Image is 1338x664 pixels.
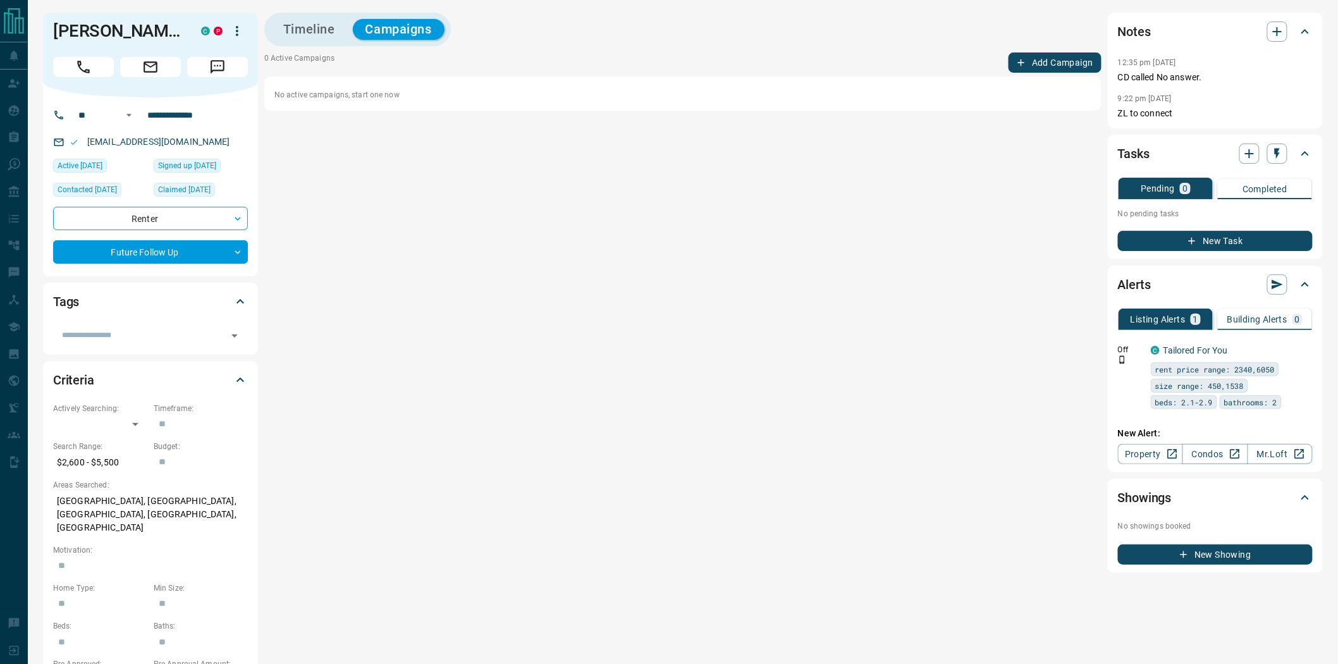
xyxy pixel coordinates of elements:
[1224,396,1277,409] span: bathrooms: 2
[53,240,248,264] div: Future Follow Up
[154,183,248,200] div: Mon Nov 18 2024
[1118,355,1127,364] svg: Push Notification Only
[187,57,248,77] span: Message
[53,582,147,594] p: Home Type:
[1118,231,1313,251] button: New Task
[154,403,248,414] p: Timeframe:
[274,89,1091,101] p: No active campaigns, start one now
[158,159,216,172] span: Signed up [DATE]
[154,441,248,452] p: Budget:
[1118,488,1172,508] h2: Showings
[53,183,147,200] div: Wed Dec 04 2024
[58,183,117,196] span: Contacted [DATE]
[1009,52,1102,73] button: Add Campaign
[1193,315,1198,324] p: 1
[1118,58,1176,67] p: 12:35 pm [DATE]
[121,108,137,123] button: Open
[1118,269,1313,300] div: Alerts
[53,370,94,390] h2: Criteria
[58,159,102,172] span: Active [DATE]
[1151,346,1160,355] div: condos.ca
[53,365,248,395] div: Criteria
[53,292,79,312] h2: Tags
[53,452,147,473] p: $2,600 - $5,500
[1163,345,1228,355] a: Tailored For You
[154,620,248,632] p: Baths:
[1118,544,1313,565] button: New Showing
[1182,184,1188,193] p: 0
[1118,144,1150,164] h2: Tasks
[53,286,248,317] div: Tags
[53,441,147,452] p: Search Range:
[1243,185,1287,194] p: Completed
[158,183,211,196] span: Claimed [DATE]
[1118,107,1313,120] p: ZL to connect
[1118,138,1313,169] div: Tasks
[201,27,210,35] div: condos.ca
[70,138,78,147] svg: Email Valid
[1155,379,1244,392] span: size range: 450,1538
[1141,184,1175,193] p: Pending
[87,137,230,147] a: [EMAIL_ADDRESS][DOMAIN_NAME]
[1227,315,1287,324] p: Building Alerts
[1182,444,1248,464] a: Condos
[1118,16,1313,47] div: Notes
[1118,483,1313,513] div: Showings
[1118,94,1172,103] p: 9:22 pm [DATE]
[1248,444,1313,464] a: Mr.Loft
[226,327,243,345] button: Open
[264,52,334,73] p: 0 Active Campaigns
[53,403,147,414] p: Actively Searching:
[154,159,248,176] div: Mon Nov 18 2024
[53,207,248,230] div: Renter
[120,57,181,77] span: Email
[53,491,248,538] p: [GEOGRAPHIC_DATA], [GEOGRAPHIC_DATA], [GEOGRAPHIC_DATA], [GEOGRAPHIC_DATA], [GEOGRAPHIC_DATA]
[1118,520,1313,532] p: No showings booked
[53,21,182,41] h1: [PERSON_NAME]
[1131,315,1186,324] p: Listing Alerts
[53,479,248,491] p: Areas Searched:
[1118,427,1313,440] p: New Alert:
[1118,444,1183,464] a: Property
[53,159,147,176] div: Tue Aug 12 2025
[353,19,445,40] button: Campaigns
[53,57,114,77] span: Call
[53,544,248,556] p: Motivation:
[1155,396,1213,409] span: beds: 2.1-2.9
[214,27,223,35] div: property.ca
[1118,204,1313,223] p: No pending tasks
[1118,22,1151,42] h2: Notes
[53,620,147,632] p: Beds:
[154,582,248,594] p: Min Size:
[1118,274,1151,295] h2: Alerts
[1295,315,1300,324] p: 0
[1155,363,1275,376] span: rent price range: 2340,6050
[1118,71,1313,84] p: CD called No answer.
[1118,344,1143,355] p: Off
[271,19,348,40] button: Timeline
